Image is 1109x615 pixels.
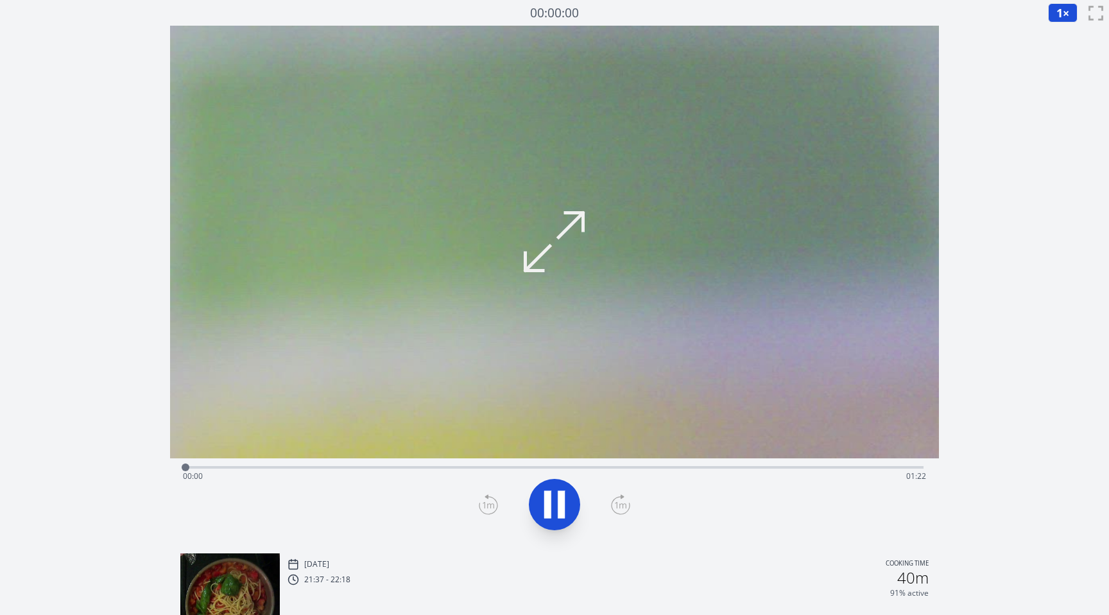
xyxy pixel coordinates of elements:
span: 1 [1056,5,1063,21]
p: 91% active [890,588,929,598]
a: 00:00:00 [530,4,579,22]
h2: 40m [897,570,929,585]
span: 01:22 [906,471,926,481]
button: 1× [1048,3,1078,22]
p: 21:37 - 22:18 [304,575,350,585]
p: [DATE] [304,559,329,569]
p: Cooking time [886,559,929,570]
